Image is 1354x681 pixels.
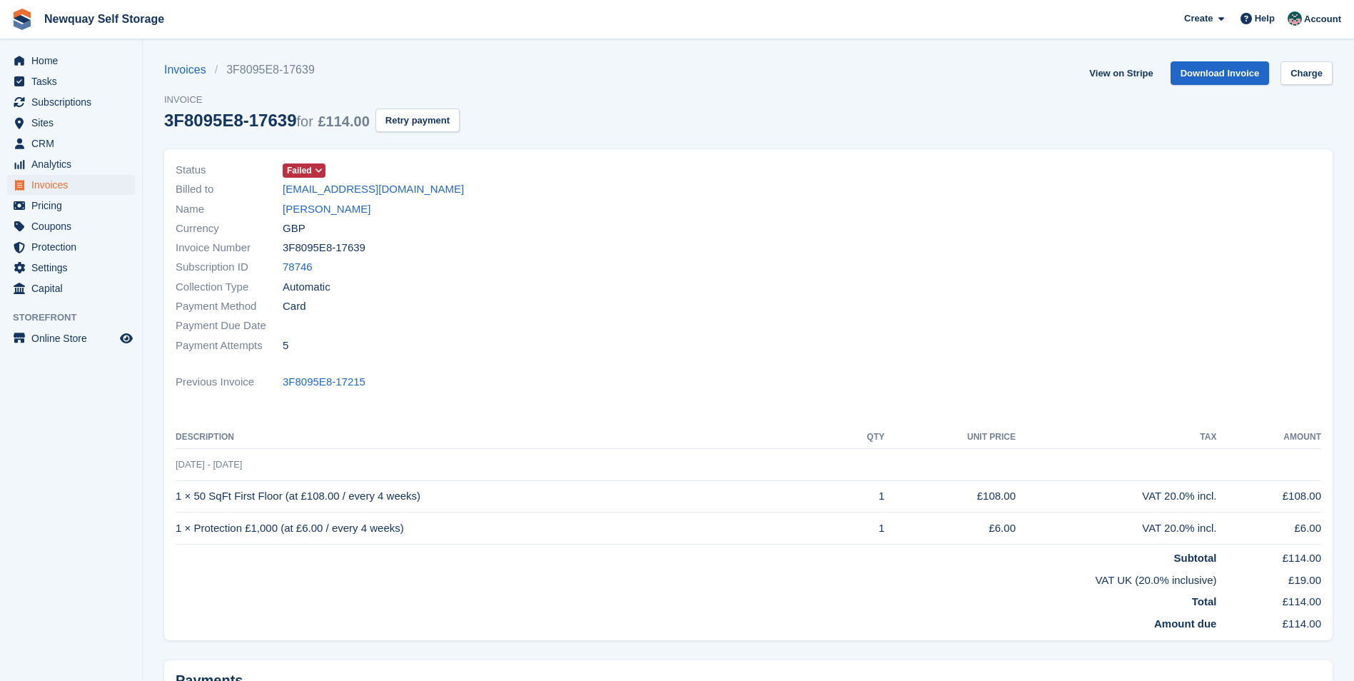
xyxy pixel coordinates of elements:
a: [EMAIL_ADDRESS][DOMAIN_NAME] [283,181,464,198]
span: Capital [31,278,117,298]
a: menu [7,175,135,195]
a: 78746 [283,259,313,276]
span: Automatic [283,279,330,296]
a: menu [7,71,135,91]
td: £114.00 [1216,588,1321,610]
span: GBP [283,221,305,237]
span: Account [1304,12,1341,26]
a: [PERSON_NAME] [283,201,370,218]
a: Download Invoice [1171,61,1270,85]
td: VAT UK (20.0% inclusive) [176,567,1216,589]
img: Tina [1288,11,1302,26]
span: Payment Method [176,298,283,315]
td: £114.00 [1216,610,1321,632]
td: £108.00 [884,480,1016,513]
span: Card [283,298,306,315]
span: 3F8095E8-17639 [283,240,365,256]
span: Previous Invoice [176,374,283,390]
strong: Subtotal [1173,552,1216,564]
span: Payment Attempts [176,338,283,354]
th: Description [176,426,837,449]
button: Retry payment [375,109,460,132]
div: 3F8095E8-17639 [164,111,370,130]
a: menu [7,113,135,133]
span: Help [1255,11,1275,26]
span: Invoice [164,93,460,107]
span: Pricing [31,196,117,216]
span: Coupons [31,216,117,236]
span: Analytics [31,154,117,174]
strong: Amount due [1154,617,1217,630]
a: 3F8095E8-17215 [283,374,365,390]
a: Failed [283,162,325,178]
a: menu [7,133,135,153]
span: Online Store [31,328,117,348]
a: menu [7,328,135,348]
td: £6.00 [1216,513,1321,545]
td: £108.00 [1216,480,1321,513]
img: stora-icon-8386f47178a22dfd0bd8f6a31ec36ba5ce8667c1dd55bd0f319d3a0aa187defe.svg [11,9,33,30]
th: QTY [837,426,885,449]
td: £6.00 [884,513,1016,545]
span: [DATE] - [DATE] [176,459,242,470]
span: Subscription ID [176,259,283,276]
span: Currency [176,221,283,237]
span: Subscriptions [31,92,117,112]
span: 5 [283,338,288,354]
span: Protection [31,237,117,257]
a: menu [7,258,135,278]
div: VAT 20.0% incl. [1016,488,1216,505]
a: menu [7,51,135,71]
nav: breadcrumbs [164,61,460,79]
span: for [296,113,313,129]
span: Home [31,51,117,71]
span: Collection Type [176,279,283,296]
strong: Total [1192,595,1217,607]
a: View on Stripe [1083,61,1158,85]
span: Invoice Number [176,240,283,256]
td: £19.00 [1216,567,1321,589]
span: Tasks [31,71,117,91]
td: 1 × Protection £1,000 (at £6.00 / every 4 weeks) [176,513,837,545]
a: menu [7,154,135,174]
th: Amount [1216,426,1321,449]
span: Sites [31,113,117,133]
a: Invoices [164,61,215,79]
div: VAT 20.0% incl. [1016,520,1216,537]
span: Name [176,201,283,218]
td: £114.00 [1216,545,1321,567]
span: £114.00 [318,113,370,129]
a: menu [7,278,135,298]
a: Charge [1280,61,1333,85]
span: Settings [31,258,117,278]
span: Create [1184,11,1213,26]
th: Unit Price [884,426,1016,449]
span: Storefront [13,311,142,325]
span: Billed to [176,181,283,198]
td: 1 × 50 SqFt First Floor (at £108.00 / every 4 weeks) [176,480,837,513]
th: Tax [1016,426,1216,449]
a: Preview store [118,330,135,347]
td: 1 [837,513,885,545]
a: menu [7,216,135,236]
span: CRM [31,133,117,153]
a: menu [7,92,135,112]
a: menu [7,237,135,257]
span: Invoices [31,175,117,195]
span: Status [176,162,283,178]
a: Newquay Self Storage [39,7,170,31]
td: 1 [837,480,885,513]
span: Failed [287,164,312,177]
a: menu [7,196,135,216]
span: Payment Due Date [176,318,283,334]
